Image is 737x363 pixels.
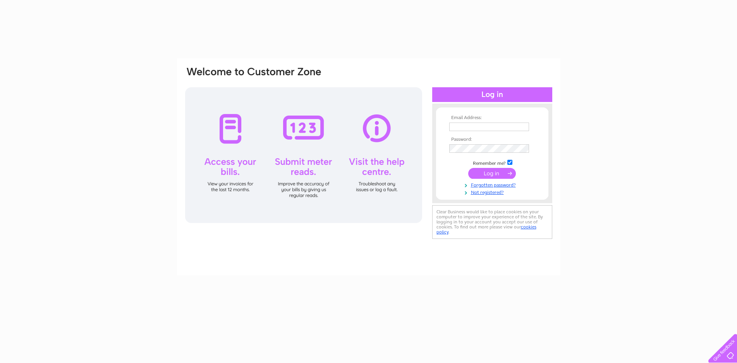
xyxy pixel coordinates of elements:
[468,168,516,179] input: Submit
[447,137,537,142] th: Password:
[436,224,536,235] a: cookies policy
[449,188,537,195] a: Not registered?
[447,115,537,121] th: Email Address:
[447,159,537,166] td: Remember me?
[449,181,537,188] a: Forgotten password?
[432,205,552,239] div: Clear Business would like to place cookies on your computer to improve your experience of the sit...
